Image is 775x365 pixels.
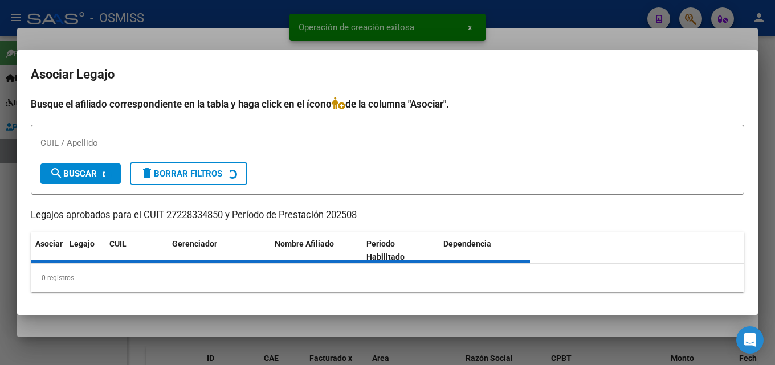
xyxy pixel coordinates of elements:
mat-icon: delete [140,166,154,180]
span: Legajo [70,239,95,248]
h2: Asociar Legajo [31,64,744,85]
button: Borrar Filtros [130,162,247,185]
button: Buscar [40,163,121,184]
datatable-header-cell: Legajo [65,232,105,269]
span: Asociar [35,239,63,248]
span: Periodo Habilitado [366,239,405,261]
span: Buscar [50,169,97,179]
span: Nombre Afiliado [275,239,334,248]
mat-icon: search [50,166,63,180]
div: Open Intercom Messenger [736,326,764,354]
h4: Busque el afiliado correspondiente en la tabla y haga click en el ícono de la columna "Asociar". [31,97,744,112]
datatable-header-cell: Asociar [31,232,65,269]
span: Dependencia [443,239,491,248]
div: 0 registros [31,264,744,292]
p: Legajos aprobados para el CUIT 27228334850 y Período de Prestación 202508 [31,208,744,223]
datatable-header-cell: CUIL [105,232,168,269]
datatable-header-cell: Periodo Habilitado [362,232,439,269]
span: Borrar Filtros [140,169,222,179]
span: CUIL [109,239,127,248]
span: Gerenciador [172,239,217,248]
datatable-header-cell: Nombre Afiliado [270,232,362,269]
datatable-header-cell: Dependencia [439,232,531,269]
datatable-header-cell: Gerenciador [168,232,270,269]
